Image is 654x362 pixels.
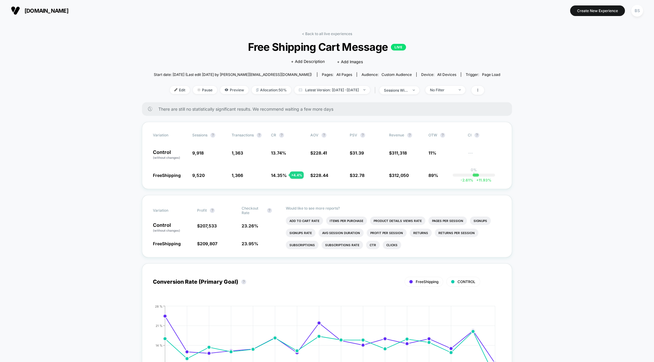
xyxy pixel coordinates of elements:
[232,133,254,137] span: Transactions
[370,217,425,225] li: Product Details Views Rate
[232,173,243,178] span: 1,366
[9,6,70,15] button: [DOMAIN_NAME]
[459,89,461,90] img: end
[220,86,249,94] span: Preview
[192,173,205,178] span: 9,520
[570,5,625,16] button: Create New Experience
[271,133,276,137] span: CR
[350,150,364,155] span: $
[470,217,491,225] li: Signups
[25,8,68,14] span: [DOMAIN_NAME]
[326,217,367,225] li: Items Per Purchase
[192,150,204,155] span: 9,918
[468,133,501,138] span: CI
[197,241,217,246] span: $
[286,241,319,249] li: Subscriptions
[286,229,315,237] li: Signups Rate
[322,133,326,138] button: ?
[476,178,479,182] span: +
[155,304,163,308] tspan: 28 %
[11,6,20,15] img: Visually logo
[468,151,501,160] span: ---
[430,88,454,92] div: No Filter
[410,229,432,237] li: Returns
[381,72,412,77] span: Custom Audience
[153,150,186,160] p: Control
[242,223,258,228] span: 23.26 %
[174,88,177,91] img: edit
[197,223,217,228] span: $
[474,133,479,138] button: ?
[153,133,186,138] span: Variation
[413,90,415,91] img: end
[257,133,262,138] button: ?
[389,173,409,178] span: $
[153,173,181,178] span: FreeShipping
[192,133,207,137] span: Sessions
[473,172,474,177] p: |
[242,241,258,246] span: 23.95 %
[153,206,186,215] span: Variation
[302,31,352,36] a: < Back to all live experiences
[366,241,380,249] li: Ctr
[200,223,217,228] span: 207,533
[337,59,363,64] span: + Add Images
[310,150,327,155] span: $
[384,88,408,93] div: sessions with impression
[360,133,365,138] button: ?
[154,72,312,77] span: Start date: [DATE] (Last edit [DATE] by [PERSON_NAME][EMAIL_ADDRESS][DOMAIN_NAME])
[290,171,304,179] div: + 4.4 %
[319,229,364,237] li: Avg Session Duration
[461,178,473,182] span: -2.61 %
[310,173,328,178] span: $
[416,72,461,77] span: Device:
[428,217,467,225] li: Pages Per Session
[428,150,436,155] span: 11%
[322,241,363,249] li: Subscriptions Rate
[153,241,181,246] span: FreeShipping
[352,150,364,155] span: 31.39
[210,133,215,138] button: ?
[299,88,302,91] img: calendar
[350,133,357,137] span: PSV
[291,59,325,65] span: + Add Description
[153,223,191,233] p: Control
[158,106,500,112] span: There are still no statistically significant results. We recommend waiting a few more days
[392,150,407,155] span: 311,318
[156,324,163,327] tspan: 21 %
[363,89,365,90] img: end
[435,229,478,237] li: Returns Per Session
[440,133,445,138] button: ?
[407,133,412,138] button: ?
[156,343,163,347] tspan: 14 %
[279,133,284,138] button: ?
[200,241,217,246] span: 209,807
[428,173,438,178] span: 89%
[310,133,319,137] span: AOV
[313,173,328,178] span: 228.44
[416,279,438,284] span: FreeShipping
[383,241,401,249] li: Clicks
[232,150,243,155] span: 1,363
[197,208,207,213] span: Profit
[170,86,190,94] span: Edit
[336,72,352,77] span: all pages
[482,72,500,77] span: Page Load
[362,72,412,77] div: Audience:
[271,173,287,178] span: 14.35 %
[210,208,215,213] button: ?
[473,178,491,182] span: 11.93 %
[471,168,477,172] p: 0%
[631,5,643,17] div: BS
[373,86,379,95] span: |
[389,150,407,155] span: $
[352,173,365,178] span: 32.78
[241,279,246,284] button: ?
[271,150,286,155] span: 13.74 %
[197,88,200,91] img: end
[242,206,264,215] span: Checkout Rate
[457,279,475,284] span: CONTROL
[389,133,404,137] span: Revenue
[466,72,500,77] div: Trigger:
[322,72,352,77] div: Pages:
